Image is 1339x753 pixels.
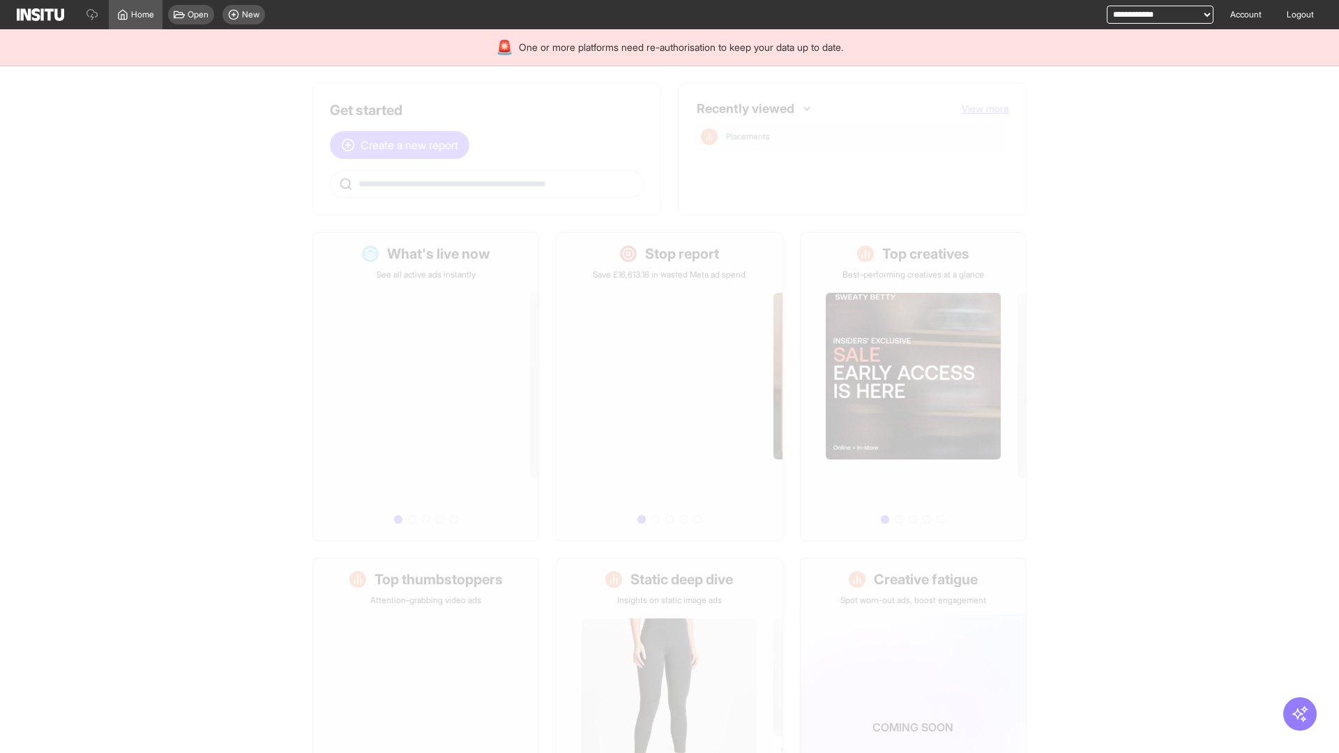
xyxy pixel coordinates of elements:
span: Home [131,9,154,20]
img: Logo [17,8,64,21]
div: 🚨 [496,38,513,57]
span: Open [188,9,209,20]
span: New [242,9,259,20]
span: One or more platforms need re-authorisation to keep your data up to date. [519,40,843,54]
